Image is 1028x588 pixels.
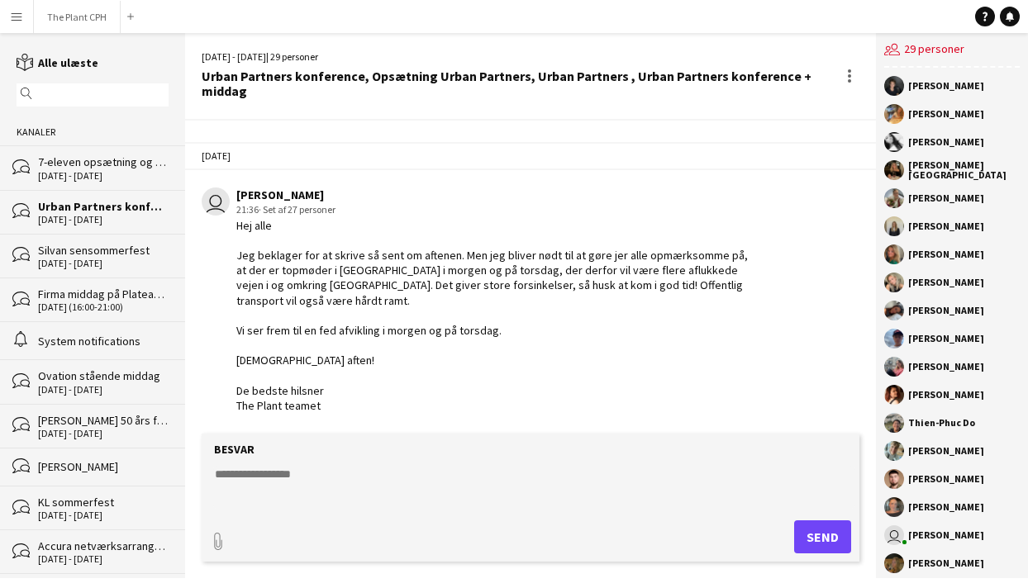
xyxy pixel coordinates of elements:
[908,137,984,147] div: [PERSON_NAME]
[908,277,984,287] div: [PERSON_NAME]
[908,306,984,315] div: [PERSON_NAME]
[38,154,169,169] div: 7-eleven opsætning og oprydning, 7-eleven konference
[38,199,169,214] div: Urban Partners konference, Opsætning Urban Partners, Urban Partners , Urban Partners konference +...
[38,459,169,474] div: [PERSON_NAME]
[236,218,754,414] div: Hej alle Jeg beklager for at skrive så sent om aftenen. Men jeg bliver nødt til at gøre jer alle ...
[908,474,984,484] div: [PERSON_NAME]
[38,384,169,396] div: [DATE] - [DATE]
[236,187,754,202] div: [PERSON_NAME]
[908,221,984,231] div: [PERSON_NAME]
[38,510,169,521] div: [DATE] - [DATE]
[908,446,984,456] div: [PERSON_NAME]
[908,81,984,91] div: [PERSON_NAME]
[908,418,975,428] div: Thien-Phuc Do
[202,50,836,64] div: [DATE] - [DATE] | 29 personer
[908,558,984,568] div: [PERSON_NAME]
[908,334,984,344] div: [PERSON_NAME]
[38,214,169,225] div: [DATE] - [DATE]
[908,160,1020,180] div: [PERSON_NAME][GEOGRAPHIC_DATA]
[884,33,1020,68] div: 29 personer
[908,390,984,400] div: [PERSON_NAME]
[38,334,169,349] div: System notifications
[38,428,169,439] div: [DATE] - [DATE]
[908,193,984,203] div: [PERSON_NAME]
[38,413,169,428] div: [PERSON_NAME] 50 års fødselsdag
[38,301,169,313] div: [DATE] (16:00-21:00)
[38,368,169,383] div: Ovation stående middag
[214,442,255,457] label: Besvar
[908,502,984,512] div: [PERSON_NAME]
[259,203,336,216] span: · Set af 27 personer
[908,109,984,119] div: [PERSON_NAME]
[794,520,851,553] button: Send
[185,142,876,170] div: [DATE]
[908,362,984,372] div: [PERSON_NAME]
[38,287,169,301] div: Firma middag på Plateauet
[34,1,121,33] button: The Plant CPH
[38,553,169,565] div: [DATE] - [DATE]
[202,69,836,98] div: Urban Partners konference, Opsætning Urban Partners, Urban Partners , Urban Partners konference +...
[38,495,169,510] div: KL sommerfest
[38,243,169,258] div: Silvan sensommerfest
[38,258,169,269] div: [DATE] - [DATE]
[38,538,169,553] div: Accura netværksarrangement
[17,55,98,70] a: Alle ulæste
[38,170,169,182] div: [DATE] - [DATE]
[908,530,984,540] div: [PERSON_NAME]
[236,202,754,217] div: 21:36
[908,249,984,259] div: [PERSON_NAME]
